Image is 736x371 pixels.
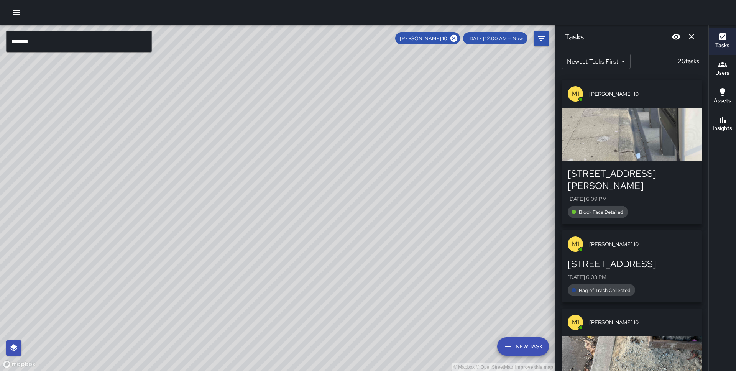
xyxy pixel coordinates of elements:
span: Bag of Trash Collected [574,287,635,294]
button: Dismiss [684,29,699,44]
span: Block Face Detailed [574,209,628,215]
div: [STREET_ADDRESS] [568,258,696,270]
p: [DATE] 6:03 PM [568,273,696,281]
p: M1 [572,240,579,249]
p: 26 tasks [675,57,702,66]
button: Tasks [709,28,736,55]
div: Newest Tasks First [562,54,631,69]
p: M1 [572,318,579,327]
h6: Insights [713,124,732,133]
button: Assets [709,83,736,110]
span: [PERSON_NAME] 10 [589,240,696,248]
span: [DATE] 12:00 AM — Now [463,35,527,42]
span: [PERSON_NAME] 10 [589,318,696,326]
button: Blur [669,29,684,44]
h6: Tasks [565,31,584,43]
h6: Tasks [715,41,729,50]
button: Insights [709,110,736,138]
h6: Assets [714,97,731,105]
h6: Users [715,69,729,77]
button: M1[PERSON_NAME] 10[STREET_ADDRESS][DATE] 6:03 PMBag of Trash Collected [562,230,702,302]
span: [PERSON_NAME] 10 [589,90,696,98]
p: M1 [572,89,579,98]
div: [PERSON_NAME] 10 [395,32,460,44]
div: [STREET_ADDRESS][PERSON_NAME] [568,167,696,192]
span: [PERSON_NAME] 10 [395,35,452,42]
button: Users [709,55,736,83]
button: New Task [497,337,549,356]
button: M1[PERSON_NAME] 10[STREET_ADDRESS][PERSON_NAME][DATE] 6:09 PMBlock Face Detailed [562,80,702,224]
p: [DATE] 6:09 PM [568,195,696,203]
button: Filters [534,31,549,46]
